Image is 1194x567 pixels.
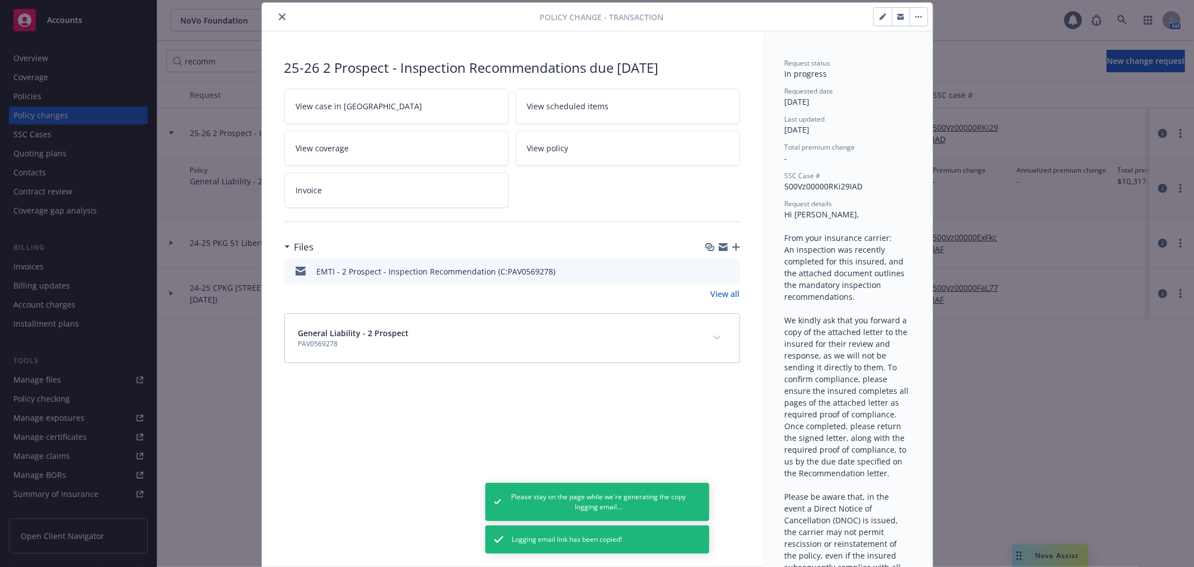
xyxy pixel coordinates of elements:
div: EMTI - 2 Prospect - Inspection Recommendation (C:PAV0569278) [317,266,556,277]
span: 500Vz00000RKi29IAD [785,181,863,192]
div: Files [284,240,314,254]
span: Invoice [296,184,322,196]
span: SSC Case # [785,171,821,180]
span: View case in [GEOGRAPHIC_DATA] [296,100,423,112]
span: In progress [785,68,827,79]
span: View coverage [296,142,349,154]
span: Please stay on the page while we're generating the copy logging email... [510,492,686,512]
a: View coverage [284,131,509,166]
span: - [785,153,788,164]
a: View all [711,288,740,300]
button: download file [708,266,717,277]
a: View scheduled items [516,89,740,124]
button: preview file [725,266,736,277]
span: General Liability - 2 Prospect [298,327,409,339]
span: Logging email link has been copied! [512,535,622,545]
a: View case in [GEOGRAPHIC_DATA] [284,89,509,124]
button: close [275,10,289,24]
span: Requested date [785,86,834,96]
span: Last updated [785,114,825,124]
a: View policy [516,131,740,166]
span: PAV0569278 [298,339,409,349]
span: [DATE] [785,96,810,107]
span: Total premium change [785,142,855,152]
span: [DATE] [785,124,810,135]
a: Invoice [284,173,509,208]
span: Request status [785,58,831,68]
span: View scheduled items [527,100,609,112]
div: General Liability - 2 ProspectPAV0569278expand content [285,314,739,362]
h3: Files [294,240,314,254]
span: Policy change - Transaction [540,11,663,23]
span: Request details [785,199,832,208]
div: 25-26 2 Prospect - Inspection Recommendations due [DATE] [284,58,740,77]
button: expand content [708,329,726,347]
span: View policy [527,142,569,154]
